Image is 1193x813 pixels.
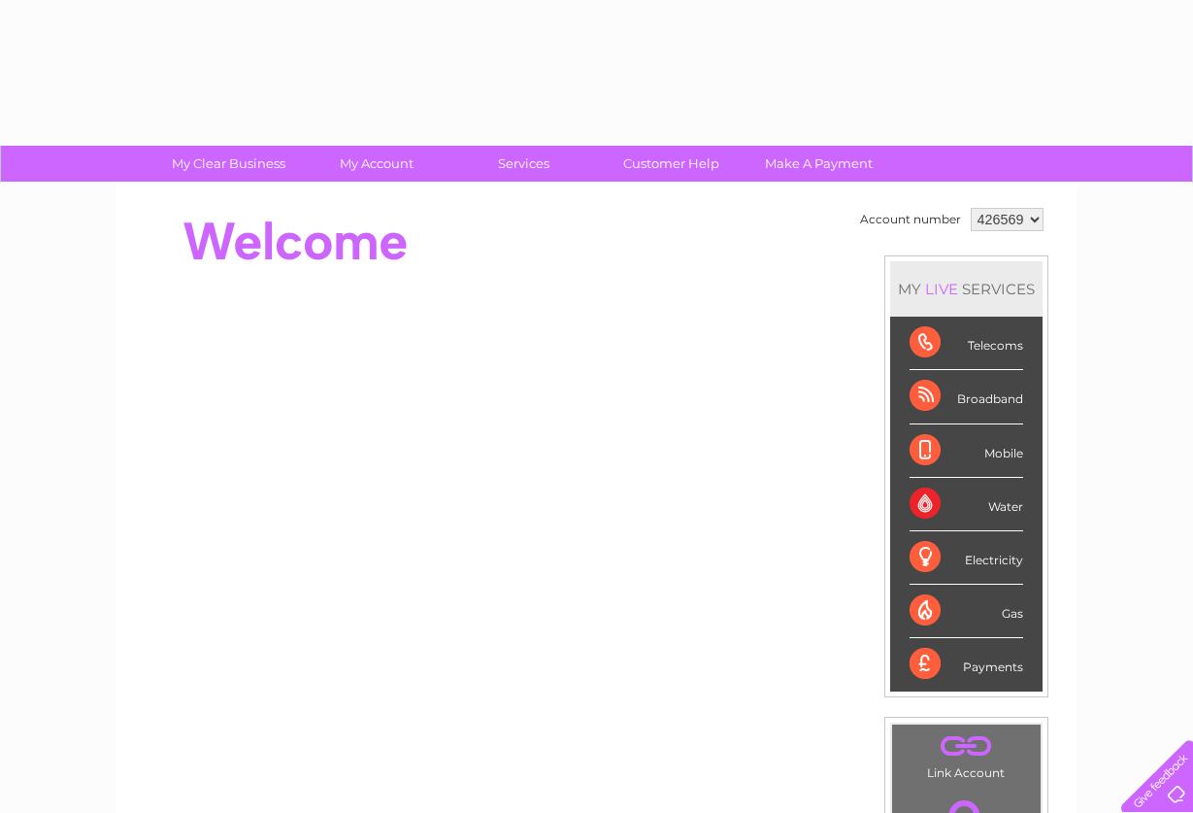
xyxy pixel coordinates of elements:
[296,146,456,182] a: My Account
[149,146,309,182] a: My Clear Business
[910,370,1023,423] div: Broadband
[891,724,1042,785] td: Link Account
[910,531,1023,585] div: Electricity
[444,146,604,182] a: Services
[739,146,899,182] a: Make A Payment
[890,261,1043,317] div: MY SERVICES
[897,729,1036,763] a: .
[910,638,1023,691] div: Payments
[591,146,751,182] a: Customer Help
[910,478,1023,531] div: Water
[910,317,1023,370] div: Telecoms
[910,424,1023,478] div: Mobile
[921,280,962,298] div: LIVE
[855,203,966,236] td: Account number
[910,585,1023,638] div: Gas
